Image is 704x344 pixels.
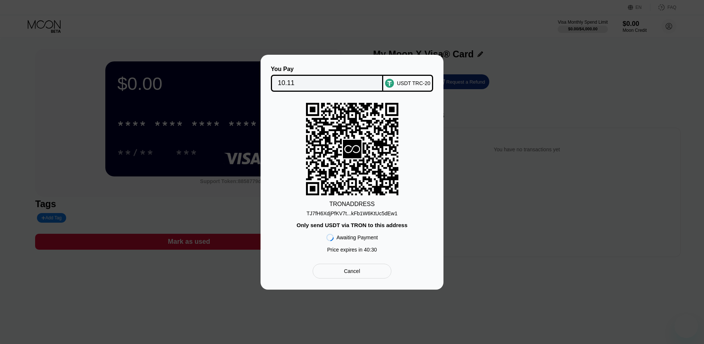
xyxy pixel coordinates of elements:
[674,314,698,338] iframe: Button to launch messaging window
[364,247,377,253] span: 40 : 30
[344,268,360,274] div: Cancel
[307,208,398,216] div: TJ7fH6XdjPfKV7t...kFb1W6KtUc5dEw1
[296,222,407,228] div: Only send USDT via TRON to this address
[307,210,398,216] div: TJ7fH6XdjPfKV7t...kFb1W6KtUc5dEw1
[329,201,375,208] div: TRON ADDRESS
[313,264,391,279] div: Cancel
[397,80,431,86] div: USDT TRC-20
[271,66,384,72] div: You Pay
[337,235,378,240] div: Awaiting Payment
[272,66,432,92] div: You PayUSDT TRC-20
[327,247,377,253] div: Price expires in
